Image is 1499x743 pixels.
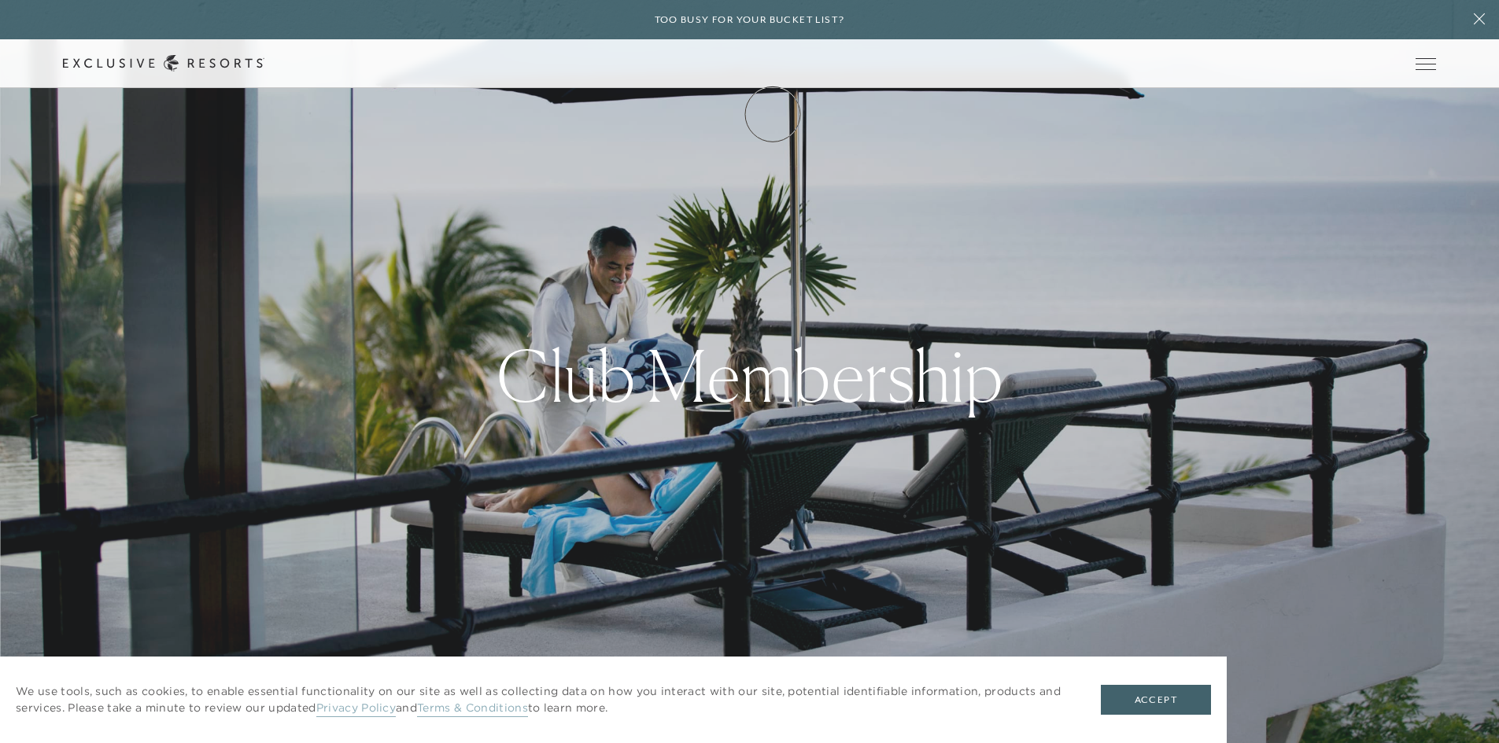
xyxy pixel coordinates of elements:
[316,701,396,717] a: Privacy Policy
[417,701,528,717] a: Terms & Conditions
[497,340,1003,411] h1: Club Membership
[1416,58,1436,69] button: Open navigation
[16,683,1069,716] p: We use tools, such as cookies, to enable essential functionality on our site as well as collectin...
[655,13,845,28] h6: Too busy for your bucket list?
[1101,685,1211,715] button: Accept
